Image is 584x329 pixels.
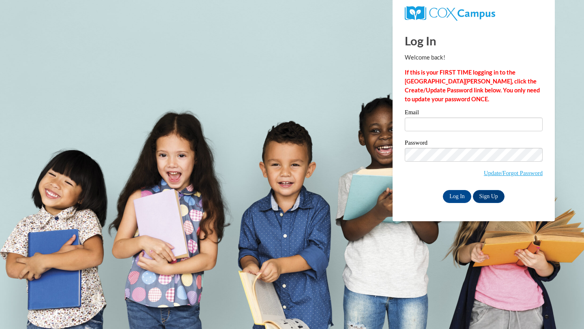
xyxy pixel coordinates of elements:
img: COX Campus [405,6,495,21]
p: Welcome back! [405,53,543,62]
h1: Log In [405,32,543,49]
strong: If this is your FIRST TIME logging in to the [GEOGRAPHIC_DATA][PERSON_NAME], click the Create/Upd... [405,69,540,103]
label: Email [405,109,543,117]
label: Password [405,140,543,148]
a: Sign Up [473,190,505,203]
a: COX Campus [405,9,495,16]
a: Update/Forgot Password [484,170,543,176]
input: Log In [443,190,471,203]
